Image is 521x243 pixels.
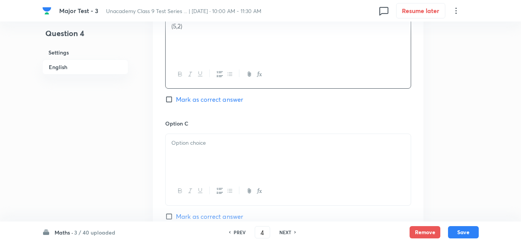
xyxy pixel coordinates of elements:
[165,119,411,127] h6: Option C
[42,6,51,15] img: Company Logo
[42,60,128,74] h6: English
[410,226,440,238] button: Remove
[279,229,291,236] h6: NEXT
[59,7,98,15] span: Major Test - 3
[396,3,445,18] button: Resume later
[106,7,261,15] span: Unacademy Class 9 Test Series ... | [DATE] · 10:00 AM - 11:30 AM
[55,228,73,236] h6: Maths ·
[42,6,53,15] a: Company Logo
[74,228,115,236] h6: 3 / 40 uploaded
[234,229,246,236] h6: PREV
[42,45,128,60] h6: Settings
[176,95,243,104] span: Mark as correct answer
[42,28,128,45] h4: Question 4
[171,22,405,31] p: (5,2)
[176,212,243,221] span: Mark as correct answer
[448,226,479,238] button: Save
